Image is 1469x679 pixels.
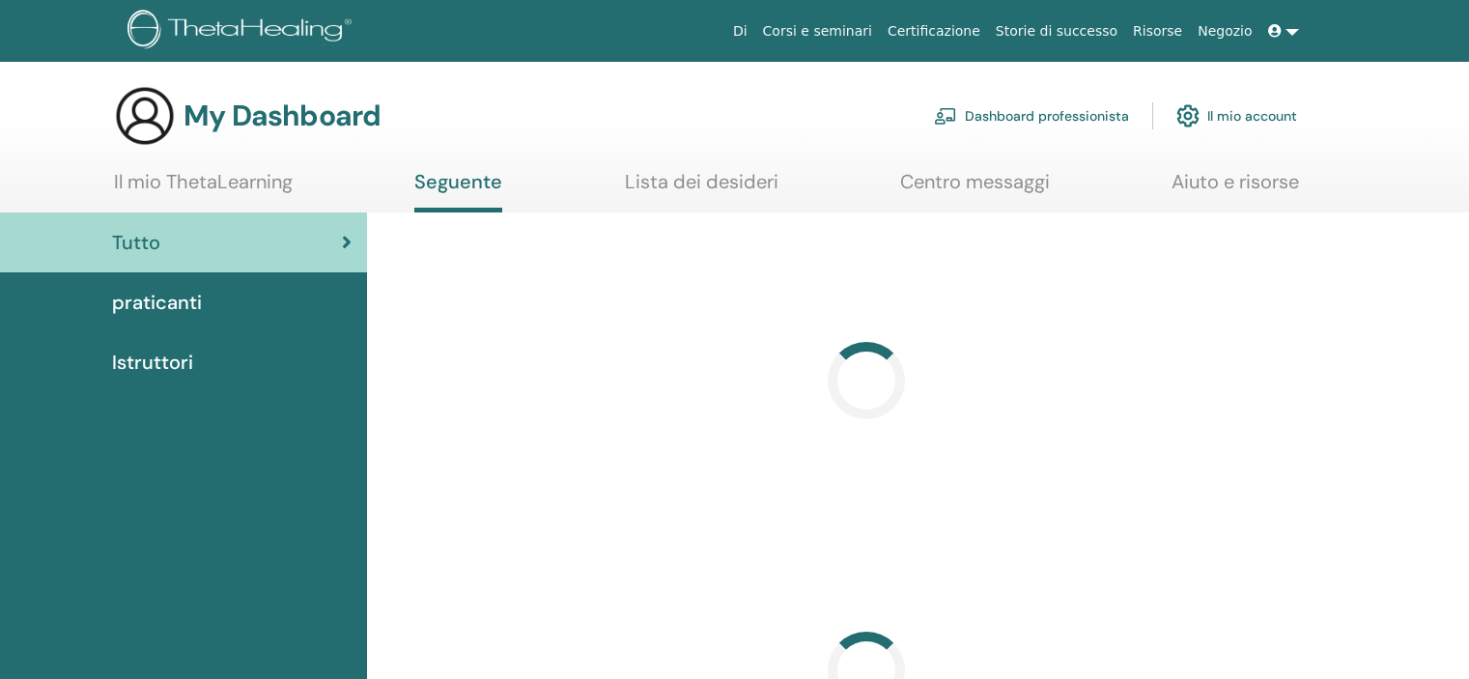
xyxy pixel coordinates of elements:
[1125,14,1190,49] a: Risorse
[900,170,1050,208] a: Centro messaggi
[934,107,957,125] img: chalkboard-teacher.svg
[755,14,880,49] a: Corsi e seminari
[414,170,502,212] a: Seguente
[725,14,755,49] a: Di
[114,170,293,208] a: Il mio ThetaLearning
[114,85,176,147] img: generic-user-icon.jpg
[625,170,778,208] a: Lista dei desideri
[934,95,1129,137] a: Dashboard professionista
[880,14,988,49] a: Certificazione
[184,99,381,133] h3: My Dashboard
[1172,170,1299,208] a: Aiuto e risorse
[112,348,193,377] span: Istruttori
[1190,14,1259,49] a: Negozio
[127,10,358,53] img: logo.png
[112,228,160,257] span: Tutto
[112,288,202,317] span: praticanti
[1176,99,1200,132] img: cog.svg
[988,14,1125,49] a: Storie di successo
[1176,95,1297,137] a: Il mio account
